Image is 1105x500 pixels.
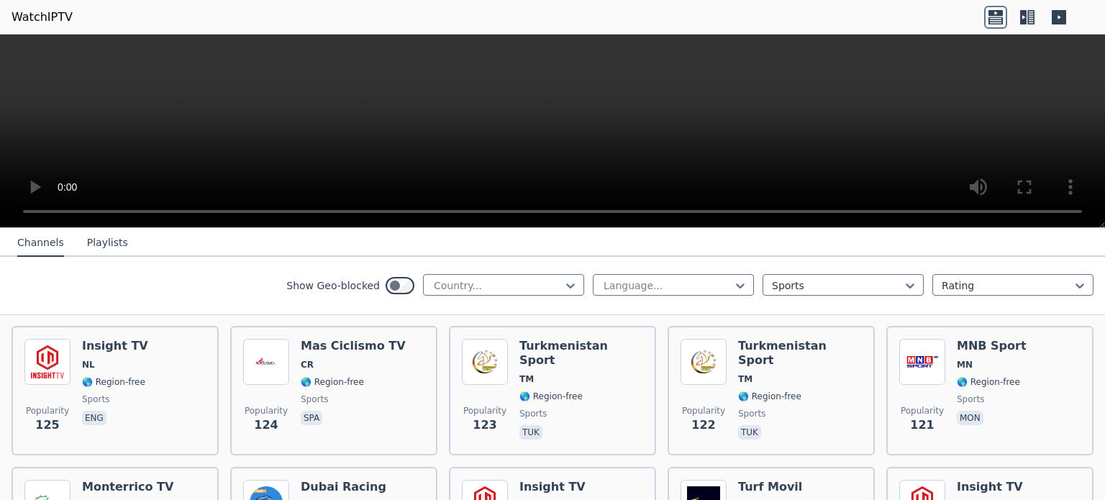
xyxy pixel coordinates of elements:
[681,339,727,385] img: Turkmenistan Sport
[957,411,983,425] p: mon
[519,425,542,440] p: tuk
[301,376,364,388] span: 🌎 Region-free
[738,425,761,440] p: tuk
[901,405,944,417] span: Popularity
[87,229,128,257] button: Playlists
[82,480,173,494] h6: Monterrico TV
[519,408,547,419] span: sports
[24,339,71,385] img: Insight TV
[957,376,1020,388] span: 🌎 Region-free
[682,405,725,417] span: Popularity
[738,408,765,419] span: sports
[738,480,802,494] h6: Turf Movil
[35,417,59,434] span: 125
[82,376,145,388] span: 🌎 Region-free
[26,405,69,417] span: Popularity
[243,339,289,385] img: Mas Ciclismo TV
[910,417,934,434] span: 121
[82,394,109,405] span: sports
[738,373,752,385] span: TM
[301,394,328,405] span: sports
[738,339,862,368] h6: Turkmenistan Sport
[957,394,984,405] span: sports
[301,359,314,371] span: CR
[82,411,106,425] p: eng
[519,373,534,385] span: TM
[473,417,496,434] span: 123
[462,339,508,385] img: Turkmenistan Sport
[899,339,945,385] img: MNB Sport
[82,339,148,353] h6: Insight TV
[691,417,715,434] span: 122
[82,359,95,371] span: NL
[301,480,386,494] h6: Dubai Racing
[957,480,1023,494] h6: Insight TV
[738,391,801,402] span: 🌎 Region-free
[519,480,586,494] h6: Insight TV
[301,339,406,353] h6: Mas Ciclismo TV
[286,278,380,293] label: Show Geo-blocked
[957,359,973,371] span: MN
[17,229,64,257] button: Channels
[245,405,288,417] span: Popularity
[463,405,506,417] span: Popularity
[957,339,1027,353] h6: MNB Sport
[12,9,73,26] a: WatchIPTV
[519,391,583,402] span: 🌎 Region-free
[301,411,322,425] p: spa
[519,339,643,368] h6: Turkmenistan Sport
[254,417,278,434] span: 124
